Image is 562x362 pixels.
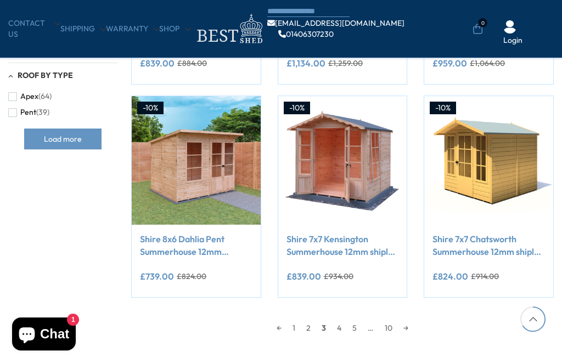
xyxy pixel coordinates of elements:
[177,272,206,280] del: £824.00
[8,88,52,104] button: Apex
[301,320,316,336] a: 2
[106,24,159,35] a: Warranty
[432,233,545,258] a: Shire 7x7 Chatsworth Summerhouse 12mm shiplap interlock cladding
[44,135,82,143] span: Load more
[471,272,499,280] del: £914.00
[398,320,414,336] a: →
[60,24,106,35] a: Shipping
[287,320,301,336] a: 1
[20,108,36,117] span: Pent
[347,320,362,336] a: 5
[316,320,331,336] span: 3
[503,20,516,34] img: User Icon
[284,102,310,115] div: -10%
[177,59,207,67] del: £884.00
[20,92,38,101] span: Apex
[24,129,102,149] button: Load more
[379,320,398,336] a: 10
[38,92,52,101] span: (64)
[324,272,353,280] del: £934.00
[328,59,363,67] del: £1,259.00
[278,30,334,38] a: 01406307230
[8,18,60,40] a: CONTACT US
[470,59,505,67] del: £1,064.00
[36,108,49,117] span: (39)
[9,318,79,353] inbox-online-store-chat: Shopify online store chat
[286,272,321,281] ins: £839.00
[140,59,175,68] ins: £839.00
[137,102,164,115] div: -10%
[18,70,73,80] span: Roof By Type
[432,59,467,68] ins: £959.00
[286,233,399,258] a: Shire 7x7 Kensington Summerhouse 12mm shiplap interlock cladding
[159,24,190,35] a: Shop
[478,18,487,27] span: 0
[271,320,287,336] a: ←
[432,272,468,281] ins: £824.00
[140,233,252,258] a: Shire 8x6 Dahlia Pent Summerhouse 12mm Shiplap interlock cladding
[503,35,522,46] a: Login
[473,24,483,35] a: 0
[190,11,267,47] img: logo
[267,19,404,27] a: [EMAIL_ADDRESS][DOMAIN_NAME]
[140,272,174,281] ins: £739.00
[362,320,379,336] span: …
[331,320,347,336] a: 4
[286,59,325,68] ins: £1,134.00
[430,102,456,115] div: -10%
[8,104,49,120] button: Pent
